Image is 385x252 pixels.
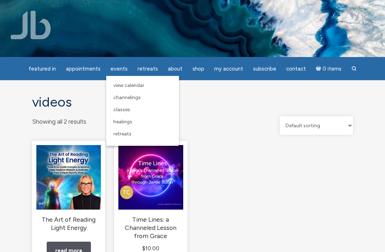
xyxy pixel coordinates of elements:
[110,116,175,128] a: Healings
[138,66,158,72] span: Retreats
[113,107,130,113] span: Classes
[188,62,209,76] a: Shop
[312,61,346,76] a: Cart0 items
[62,62,105,76] a: Appointments
[113,82,144,88] span: View Calendar
[111,66,128,72] span: Events
[66,66,101,72] span: Appointments
[210,62,247,76] a: My Account
[24,62,60,76] a: featured in
[142,245,159,252] bdi: 10.00
[106,62,132,76] a: Events
[36,216,101,232] h2: The Art of Reading Light Energy
[36,145,101,232] a: The Art of Reading Light Energy
[164,62,187,76] a: About
[280,116,353,135] select: Shop order
[32,94,353,109] h1: Videos
[323,66,342,72] span: 0 items
[168,66,183,72] span: About
[32,116,86,127] p: Showing all 2 results
[29,66,56,72] span: featured in
[282,62,310,76] a: Contact
[118,216,183,240] h2: Time Lines: a Channeled Lesson from Grace
[110,104,175,116] a: Classes
[113,131,132,137] span: Retreats
[113,94,141,101] span: Channelings
[142,245,145,252] span: $
[113,119,132,125] span: Healings
[110,92,175,104] a: Channelings
[192,66,204,72] span: Shop
[118,145,183,210] img: Time Lines: a Channeled Lesson from Grace
[110,79,175,92] a: View Calendar
[286,66,306,72] span: Contact
[214,66,243,72] span: My Account
[36,145,101,210] img: The Art of Reading Light Energy
[249,62,281,76] a: Subscribe
[11,11,51,39] img: Jamie Butler. The Everyday Medium
[133,62,162,76] a: Retreats
[110,128,175,140] a: Retreats
[316,66,323,72] i: Cart
[253,66,276,72] span: Subscribe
